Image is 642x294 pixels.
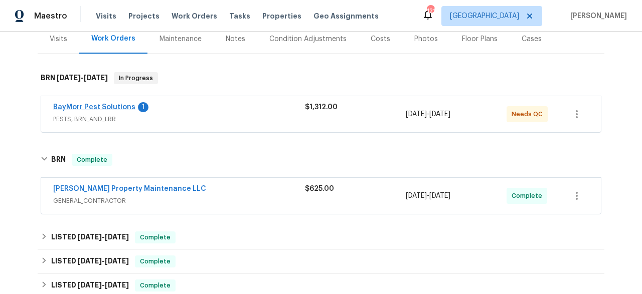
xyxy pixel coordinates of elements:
span: [DATE] [105,281,129,288]
span: - [57,74,108,81]
span: [PERSON_NAME] [566,11,627,21]
span: Complete [136,232,175,242]
div: BRN Complete [38,144,604,176]
h6: LISTED [51,231,129,243]
span: [DATE] [406,192,427,199]
div: Photos [414,34,438,44]
span: Projects [128,11,159,21]
span: In Progress [115,73,157,83]
span: $1,312.00 [305,104,338,111]
h6: LISTED [51,255,129,267]
h6: BRN [41,72,108,84]
h6: LISTED [51,279,129,291]
div: Cases [522,34,542,44]
span: Work Orders [172,11,217,21]
span: Complete [512,191,546,201]
span: - [78,233,129,240]
span: PESTS, BRN_AND_LRR [53,114,305,124]
span: $625.00 [305,185,334,192]
div: Condition Adjustments [269,34,347,44]
span: - [78,257,129,264]
h6: BRN [51,154,66,166]
span: Needs QC [512,109,547,119]
a: [PERSON_NAME] Property Maintenance LLC [53,185,206,192]
span: Visits [96,11,116,21]
div: 1 [138,102,148,112]
span: GENERAL_CONTRACTOR [53,196,305,206]
span: - [78,281,129,288]
div: Maintenance [159,34,202,44]
span: [DATE] [105,233,129,240]
span: Tasks [229,13,250,20]
span: [DATE] [57,74,81,81]
span: - [406,109,450,119]
span: [DATE] [429,192,450,199]
div: Costs [371,34,390,44]
div: LISTED [DATE]-[DATE]Complete [38,249,604,273]
span: Complete [136,256,175,266]
span: [GEOGRAPHIC_DATA] [450,11,519,21]
span: Complete [73,155,111,165]
div: Visits [50,34,67,44]
span: [DATE] [84,74,108,81]
a: BayMorr Pest Solutions [53,104,135,111]
span: Geo Assignments [313,11,379,21]
span: Properties [262,11,301,21]
span: [DATE] [78,257,102,264]
span: [DATE] [78,281,102,288]
div: Work Orders [91,34,135,44]
span: [DATE] [78,233,102,240]
span: - [406,191,450,201]
div: LISTED [DATE]-[DATE]Complete [38,225,604,249]
div: Floor Plans [462,34,498,44]
span: [DATE] [406,111,427,118]
div: 121 [427,6,434,16]
span: Maestro [34,11,67,21]
span: [DATE] [429,111,450,118]
span: [DATE] [105,257,129,264]
span: Complete [136,280,175,290]
div: BRN [DATE]-[DATE]In Progress [38,62,604,94]
div: Notes [226,34,245,44]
